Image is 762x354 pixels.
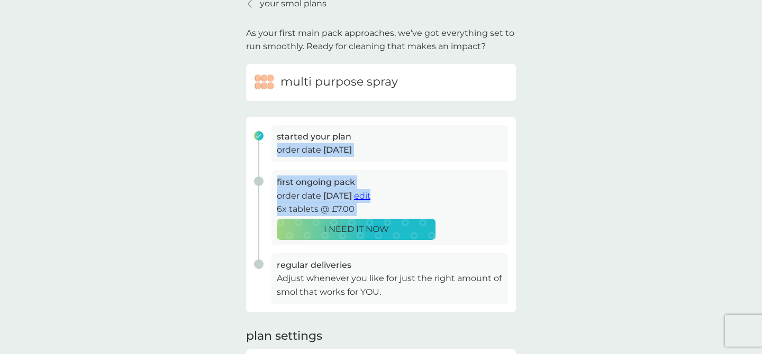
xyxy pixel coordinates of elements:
[277,202,503,216] p: 6x tablets @ £7.00
[280,74,398,90] h6: multi purpose spray
[277,130,503,144] h3: started your plan
[323,191,352,201] span: [DATE]
[277,175,503,189] h3: first ongoing pack
[254,72,275,93] img: multi purpose spray
[324,222,389,236] p: I NEED IT NOW
[323,145,352,155] span: [DATE]
[277,189,503,203] p: order date
[354,189,370,203] button: edit
[277,258,503,272] h3: regular deliveries
[277,143,503,157] p: order date
[277,219,436,240] button: I NEED IT NOW
[246,328,322,344] h2: plan settings
[246,26,516,53] p: As your first main pack approaches, we’ve got everything set to run smoothly. Ready for cleaning ...
[277,272,503,299] p: Adjust whenever you like for just the right amount of smol that works for YOU.
[354,191,370,201] span: edit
